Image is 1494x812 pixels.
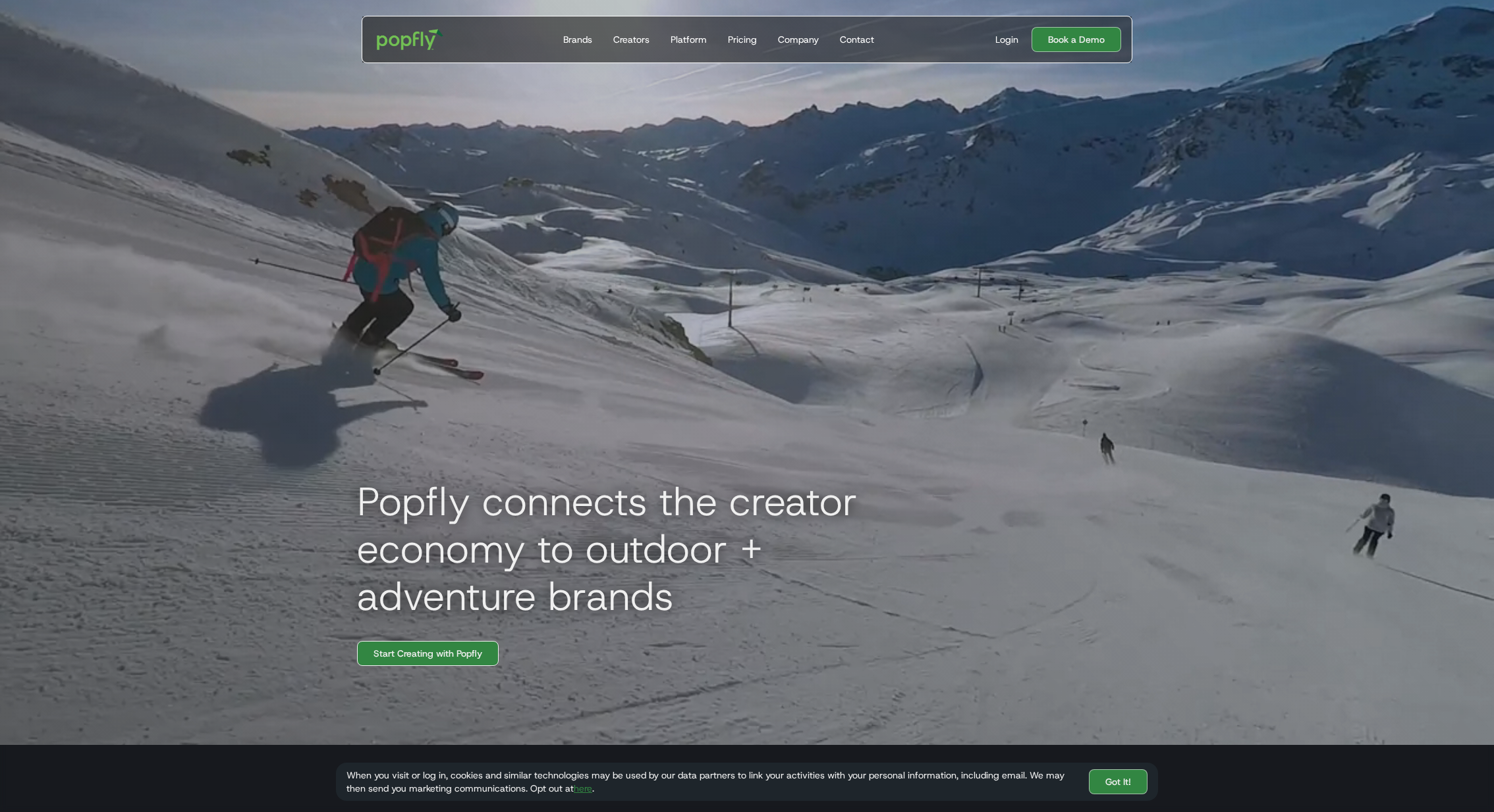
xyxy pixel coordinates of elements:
a: Start Creating with Popfly [357,641,499,666]
a: Book a Demo [1032,27,1121,52]
div: When you visit or log in, cookies and similar technologies may be used by our data partners to li... [346,769,1078,795]
a: here [574,782,592,794]
a: Brands [558,16,597,63]
h1: Popfly connects the creator economy to outdoor + adventure brands [346,478,939,620]
a: Company [773,16,824,63]
div: Brands [563,33,592,46]
a: Platform [665,16,712,63]
a: Pricing [723,16,762,63]
div: Platform [671,33,707,46]
a: Got It! [1089,769,1148,794]
div: Contact [840,33,874,46]
div: Pricing [728,33,757,46]
a: Contact [835,16,879,63]
a: Creators [608,16,655,63]
div: Company [778,33,819,46]
a: Login [990,33,1024,46]
div: Creators [613,33,650,46]
a: home [368,20,453,59]
div: Login [995,33,1018,46]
